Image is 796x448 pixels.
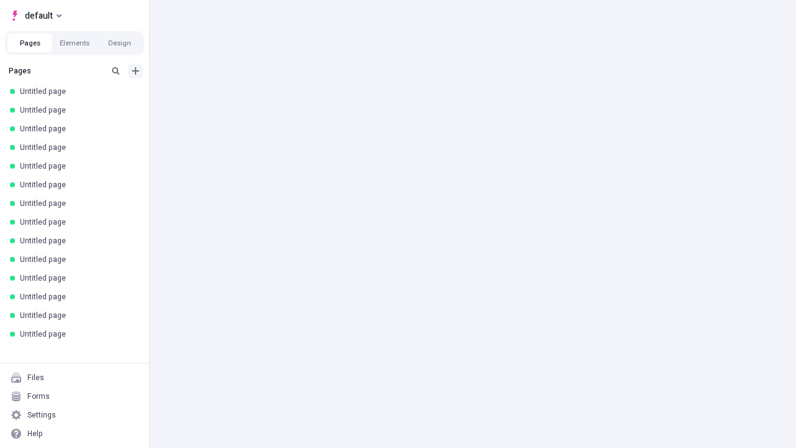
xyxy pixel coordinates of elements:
[27,391,50,401] div: Forms
[20,198,134,208] div: Untitled page
[20,105,134,115] div: Untitled page
[20,180,134,190] div: Untitled page
[128,63,143,78] button: Add new
[20,124,134,134] div: Untitled page
[20,86,134,96] div: Untitled page
[20,236,134,246] div: Untitled page
[20,142,134,152] div: Untitled page
[20,161,134,171] div: Untitled page
[20,254,134,264] div: Untitled page
[20,292,134,302] div: Untitled page
[20,329,134,339] div: Untitled page
[20,310,134,320] div: Untitled page
[52,34,97,52] button: Elements
[9,66,103,76] div: Pages
[27,373,44,383] div: Files
[7,34,52,52] button: Pages
[97,34,142,52] button: Design
[27,410,56,420] div: Settings
[20,273,134,283] div: Untitled page
[27,429,43,439] div: Help
[20,217,134,227] div: Untitled page
[25,8,53,23] span: default
[5,6,67,25] button: Select site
